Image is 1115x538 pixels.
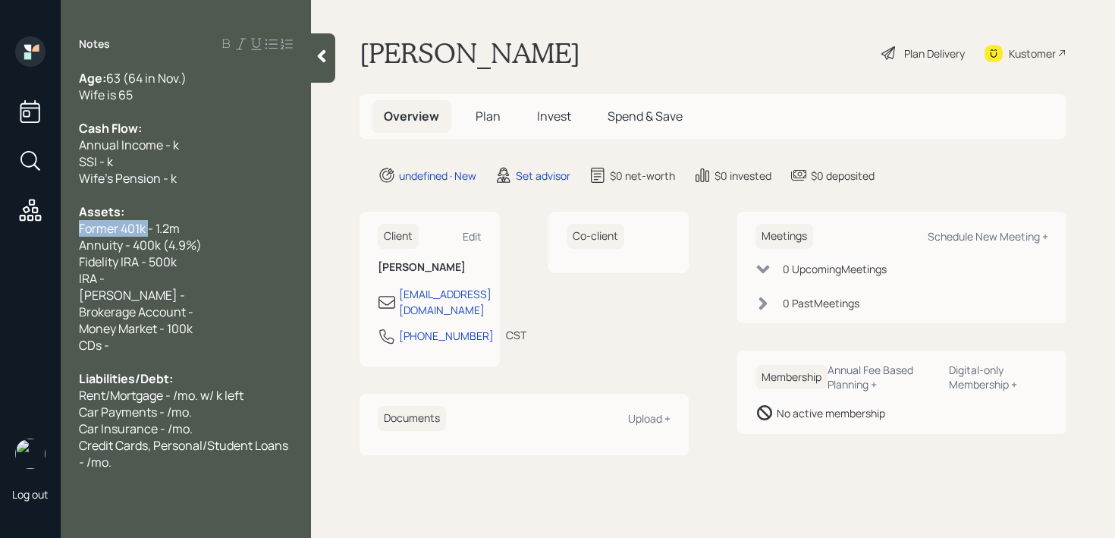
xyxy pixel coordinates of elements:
[516,168,570,184] div: Set advisor
[360,36,580,70] h1: [PERSON_NAME]
[15,439,46,469] img: retirable_logo.png
[79,237,202,253] span: Annuity - 400k (4.9%)
[79,420,193,437] span: Car Insurance - /mo.
[79,337,109,354] span: CDs -
[79,120,142,137] span: Cash Flow:
[79,270,105,287] span: IRA -
[828,363,937,392] div: Annual Fee Based Planning +
[378,406,446,431] h6: Documents
[610,168,675,184] div: $0 net-worth
[567,224,624,249] h6: Co-client
[378,224,419,249] h6: Client
[79,320,193,337] span: Money Market - 100k
[904,46,965,61] div: Plan Delivery
[12,487,49,502] div: Log out
[106,70,187,87] span: 63 (64 in Nov.)
[79,387,243,404] span: Rent/Mortgage - /mo. w/ k left
[79,36,110,52] label: Notes
[79,220,180,237] span: Former 401k - 1.2m
[399,286,492,318] div: [EMAIL_ADDRESS][DOMAIN_NAME]
[783,261,887,277] div: 0 Upcoming Meeting s
[928,229,1048,244] div: Schedule New Meeting +
[79,70,106,87] span: Age:
[476,108,501,124] span: Plan
[79,253,177,270] span: Fidelity IRA - 500k
[79,153,113,170] span: SSI - k
[506,327,526,343] div: CST
[79,404,192,420] span: Car Payments - /mo.
[399,328,494,344] div: [PHONE_NUMBER]
[79,137,179,153] span: Annual Income - k
[384,108,439,124] span: Overview
[537,108,571,124] span: Invest
[811,168,875,184] div: $0 deposited
[783,295,859,311] div: 0 Past Meeting s
[1009,46,1056,61] div: Kustomer
[79,203,124,220] span: Assets:
[755,224,813,249] h6: Meetings
[608,108,683,124] span: Spend & Save
[777,405,885,421] div: No active membership
[628,411,671,426] div: Upload +
[399,168,476,184] div: undefined · New
[715,168,771,184] div: $0 invested
[79,370,173,387] span: Liabilities/Debt:
[378,261,482,274] h6: [PERSON_NAME]
[79,437,291,470] span: Credit Cards, Personal/Student Loans - /mo.
[463,229,482,244] div: Edit
[79,304,193,320] span: Brokerage Account -
[755,365,828,390] h6: Membership
[79,87,133,103] span: Wife is 65
[79,287,185,304] span: [PERSON_NAME] -
[949,363,1048,392] div: Digital-only Membership +
[79,170,177,187] span: Wife's Pension - k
